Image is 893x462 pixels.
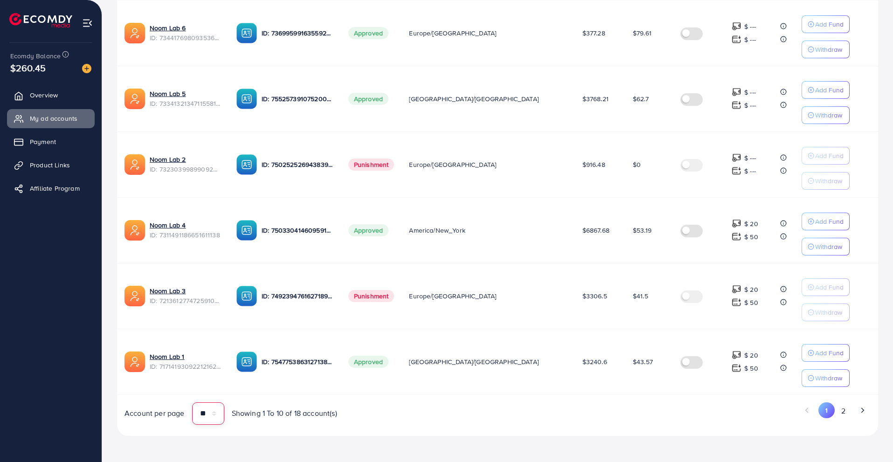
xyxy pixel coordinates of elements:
[802,81,850,99] button: Add Fund
[744,284,758,295] p: $ 20
[150,33,222,42] span: ID: 7344176980935360513
[802,172,850,190] button: Withdraw
[150,155,222,174] div: <span class='underline'>Noom Lab 2</span></br>7323039989909209089
[802,303,850,321] button: Withdraw
[262,290,333,302] p: ID: 7492394761627189255
[409,226,465,235] span: America/New_York
[633,291,648,301] span: $41.5
[10,51,61,61] span: Ecomdy Balance
[744,165,756,177] p: $ ---
[633,28,651,38] span: $79.61
[348,159,395,171] span: Punishment
[505,402,871,420] ul: Pagination
[835,402,851,420] button: Go to page 2
[7,179,95,198] a: Affiliate Program
[150,296,222,305] span: ID: 7213612774725910530
[582,160,605,169] span: $916.48
[348,93,388,105] span: Approved
[150,286,222,305] div: <span class='underline'>Noom Lab 3</span></br>7213612774725910530
[150,23,222,42] div: <span class='underline'>Noom Lab 6</span></br>7344176980935360513
[815,19,844,30] p: Add Fund
[150,221,222,240] div: <span class='underline'>Noom Lab 4</span></br>7311491186651611138
[633,160,641,169] span: $0
[582,291,607,301] span: $3306.5
[150,165,222,174] span: ID: 7323039989909209089
[82,64,91,73] img: image
[732,350,741,360] img: top-up amount
[815,84,844,96] p: Add Fund
[815,44,842,55] p: Withdraw
[150,286,186,296] a: Noom Lab 3
[409,94,539,103] span: [GEOGRAPHIC_DATA]/[GEOGRAPHIC_DATA]
[732,34,741,44] img: top-up amount
[802,15,850,33] button: Add Fund
[802,213,850,230] button: Add Fund
[236,286,257,306] img: ic-ba-acc.ded83a64.svg
[150,362,222,371] span: ID: 7171419309221216257
[125,23,145,43] img: ic-ads-acc.e4c84228.svg
[236,89,257,109] img: ic-ba-acc.ded83a64.svg
[744,34,756,45] p: $ ---
[582,357,607,366] span: $3240.6
[30,90,58,100] span: Overview
[815,110,842,121] p: Withdraw
[150,155,186,164] a: Noom Lab 2
[744,21,756,32] p: $ ---
[815,175,842,186] p: Withdraw
[744,363,758,374] p: $ 50
[150,230,222,240] span: ID: 7311491186651611138
[7,156,95,174] a: Product Links
[7,109,95,128] a: My ad accounts
[744,350,758,361] p: $ 20
[744,100,756,111] p: $ ---
[125,154,145,175] img: ic-ads-acc.e4c84228.svg
[409,160,496,169] span: Europe/[GEOGRAPHIC_DATA]
[30,137,56,146] span: Payment
[802,344,850,362] button: Add Fund
[815,241,842,252] p: Withdraw
[802,41,850,58] button: Withdraw
[815,307,842,318] p: Withdraw
[732,284,741,294] img: top-up amount
[125,286,145,306] img: ic-ads-acc.e4c84228.svg
[150,89,186,98] a: Noom Lab 5
[236,220,257,241] img: ic-ba-acc.ded83a64.svg
[854,402,871,418] button: Go to next page
[348,290,395,302] span: Punishment
[262,28,333,39] p: ID: 7369959916355928081
[262,159,333,170] p: ID: 7502525269438398465
[150,89,222,108] div: <span class='underline'>Noom Lab 5</span></br>7334132134711558146
[9,13,72,28] img: logo
[7,86,95,104] a: Overview
[125,220,145,241] img: ic-ads-acc.e4c84228.svg
[125,89,145,109] img: ic-ads-acc.e4c84228.svg
[150,23,186,33] a: Noom Lab 6
[744,218,758,229] p: $ 20
[30,184,80,193] span: Affiliate Program
[10,61,46,75] span: $260.45
[582,94,609,103] span: $3768.21
[409,357,539,366] span: [GEOGRAPHIC_DATA]/[GEOGRAPHIC_DATA]
[744,231,758,242] p: $ 50
[744,87,756,98] p: $ ---
[262,225,333,236] p: ID: 7503304146095915016
[262,93,333,104] p: ID: 7552573910752002064
[732,100,741,110] img: top-up amount
[125,352,145,372] img: ic-ads-acc.e4c84228.svg
[732,232,741,241] img: top-up amount
[150,221,186,230] a: Noom Lab 4
[7,132,95,151] a: Payment
[815,372,842,384] p: Withdraw
[348,356,388,368] span: Approved
[150,99,222,108] span: ID: 7334132134711558146
[82,18,93,28] img: menu
[802,369,850,387] button: Withdraw
[732,153,741,163] img: top-up amount
[732,87,741,97] img: top-up amount
[853,420,886,455] iframe: Chat
[815,347,844,359] p: Add Fund
[125,408,185,419] span: Account per page
[744,297,758,308] p: $ 50
[30,160,70,170] span: Product Links
[409,291,496,301] span: Europe/[GEOGRAPHIC_DATA]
